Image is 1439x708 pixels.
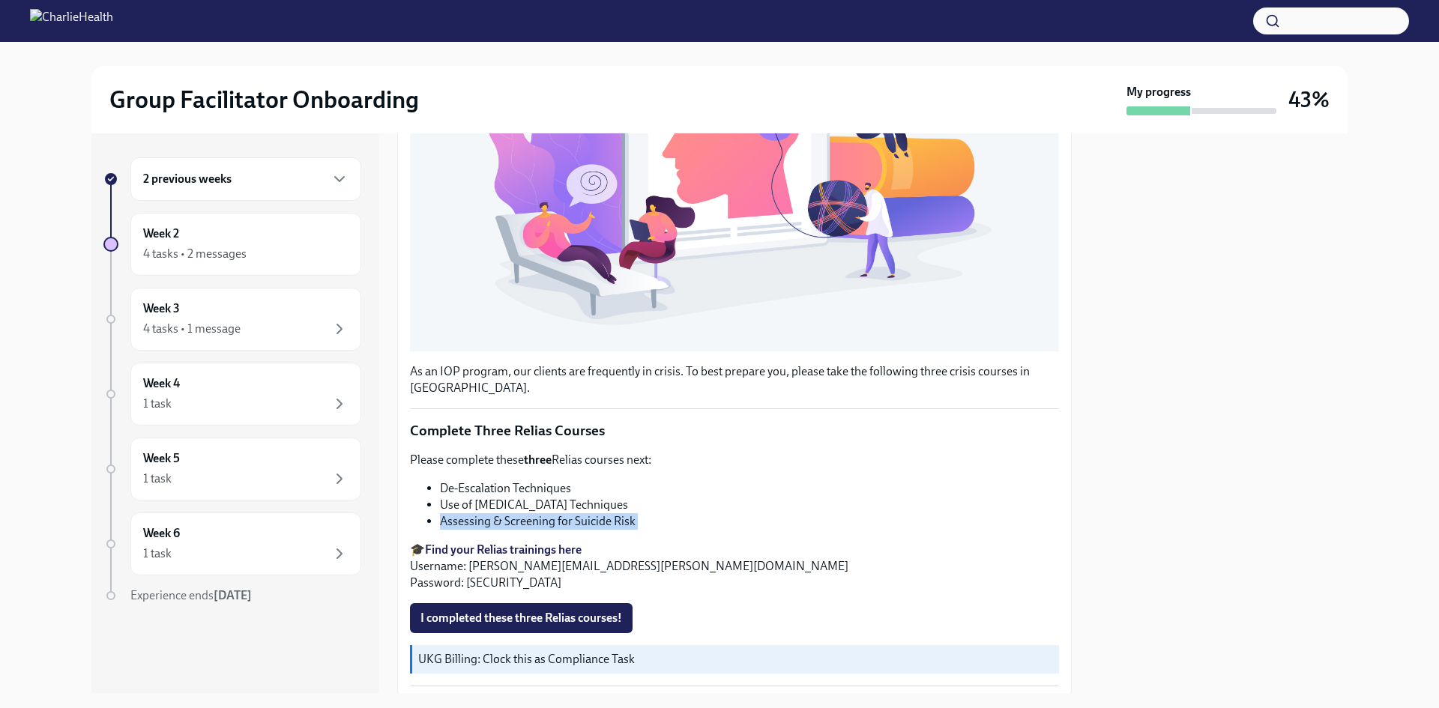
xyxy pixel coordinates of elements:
div: 1 task [143,396,172,412]
div: 2 previous weeks [130,157,361,201]
a: Week 41 task [103,363,361,426]
li: Use of [MEDICAL_DATA] Techniques [440,497,1059,513]
div: 4 tasks • 2 messages [143,246,247,262]
span: I completed these three Relias courses! [420,611,622,626]
h6: Week 3 [143,300,180,317]
button: I completed these three Relias courses! [410,603,633,633]
a: Week 51 task [103,438,361,500]
strong: [DATE] [214,588,252,602]
h6: Week 5 [143,450,180,467]
h6: Week 2 [143,226,179,242]
li: De-Escalation Techniques [440,480,1059,497]
li: Assessing & Screening for Suicide Risk [440,513,1059,530]
p: 🎓 Username: [PERSON_NAME][EMAIL_ADDRESS][PERSON_NAME][DOMAIN_NAME] Password: [SECURITY_DATA] [410,542,1059,591]
a: Week 34 tasks • 1 message [103,288,361,351]
strong: My progress [1126,84,1191,100]
p: Please complete these Relias courses next: [410,452,1059,468]
p: Complete Three Relias Courses [410,421,1059,441]
h6: 2 previous weeks [143,171,232,187]
div: 1 task [143,471,172,487]
div: 1 task [143,545,172,562]
strong: three [524,453,552,467]
div: 4 tasks • 1 message [143,321,241,337]
a: Week 24 tasks • 2 messages [103,213,361,276]
a: Week 61 task [103,512,361,575]
p: As an IOP program, our clients are frequently in crisis. To best prepare you, please take the fol... [410,363,1059,396]
h6: Week 4 [143,375,180,392]
h2: Group Facilitator Onboarding [109,85,419,115]
a: Find your Relias trainings here [425,542,582,557]
h6: Week 6 [143,525,180,542]
p: UKG Billing: Clock this as Compliance Task [418,651,1053,668]
h3: 43% [1288,86,1330,113]
img: CharlieHealth [30,9,113,33]
span: Experience ends [130,588,252,602]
